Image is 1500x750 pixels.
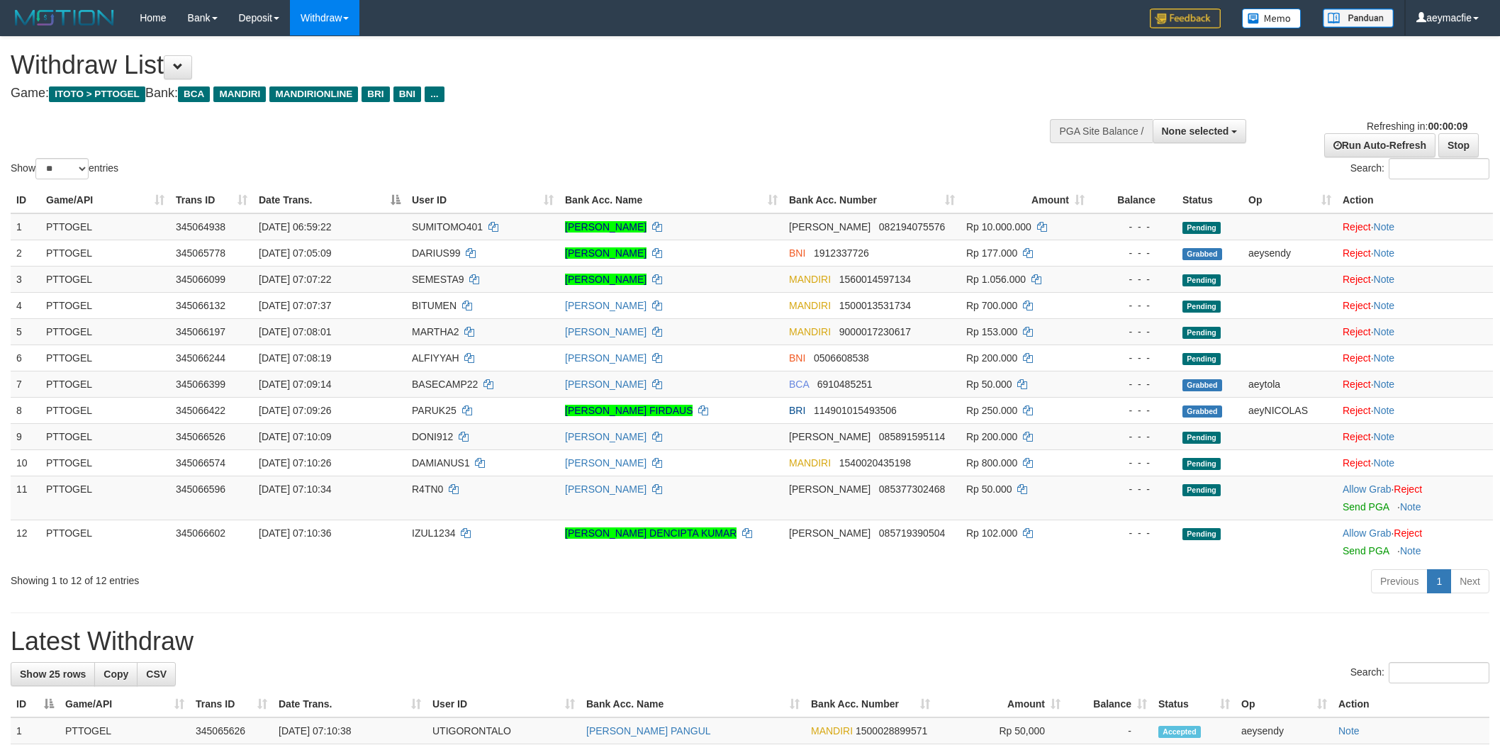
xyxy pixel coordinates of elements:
[789,247,805,259] span: BNI
[1350,158,1489,179] label: Search:
[11,292,40,318] td: 4
[966,300,1017,311] span: Rp 700.000
[1343,483,1391,495] a: Allow Grab
[176,527,225,539] span: 345066602
[259,379,331,390] span: [DATE] 07:09:14
[839,326,911,337] span: Copy 9000017230617 to clipboard
[1343,326,1371,337] a: Reject
[1374,274,1395,285] a: Note
[11,397,40,423] td: 8
[176,457,225,469] span: 345066574
[11,158,118,179] label: Show entries
[1242,9,1302,28] img: Button%20Memo.svg
[11,86,986,101] h4: Game: Bank:
[961,187,1090,213] th: Amount: activate to sort column ascending
[273,717,427,744] td: [DATE] 07:10:38
[176,405,225,416] span: 345066422
[1400,545,1421,556] a: Note
[565,379,647,390] a: [PERSON_NAME]
[11,345,40,371] td: 6
[966,221,1031,233] span: Rp 10.000.000
[1096,298,1171,313] div: - - -
[1153,119,1247,143] button: None selected
[1350,662,1489,683] label: Search:
[565,527,737,539] a: [PERSON_NAME] DENCIPTA KUMAR
[11,266,40,292] td: 3
[1343,501,1389,513] a: Send PGA
[1153,691,1236,717] th: Status: activate to sort column ascending
[40,371,170,397] td: PTTOGEL
[1337,449,1493,476] td: ·
[412,379,478,390] span: BASECAMP22
[1090,187,1177,213] th: Balance
[412,221,483,233] span: SUMITOMO401
[1096,220,1171,234] div: - - -
[1182,248,1222,260] span: Grabbed
[259,352,331,364] span: [DATE] 07:08:19
[814,352,869,364] span: Copy 0506608538 to clipboard
[789,431,871,442] span: [PERSON_NAME]
[1182,405,1222,418] span: Grabbed
[40,397,170,423] td: PTTOGEL
[586,725,711,737] a: [PERSON_NAME] PANGUL
[879,483,945,495] span: Copy 085377302468 to clipboard
[259,247,331,259] span: [DATE] 07:05:09
[1343,457,1371,469] a: Reject
[1096,325,1171,339] div: - - -
[412,326,459,337] span: MARTHA2
[11,520,40,564] td: 12
[1182,432,1221,444] span: Pending
[789,457,831,469] span: MANDIRI
[1323,9,1394,28] img: panduan.png
[11,423,40,449] td: 9
[1343,221,1371,233] a: Reject
[1182,274,1221,286] span: Pending
[40,240,170,266] td: PTTOGEL
[412,483,443,495] span: R4TN0
[1243,240,1337,266] td: aeysendy
[1394,527,1422,539] a: Reject
[11,240,40,266] td: 2
[1374,300,1395,311] a: Note
[1182,301,1221,313] span: Pending
[1162,125,1229,137] span: None selected
[1158,726,1201,738] span: Accepted
[1337,520,1493,564] td: ·
[1182,528,1221,540] span: Pending
[11,476,40,520] td: 11
[789,274,831,285] span: MANDIRI
[190,691,273,717] th: Trans ID: activate to sort column ascending
[559,187,783,213] th: Bank Acc. Name: activate to sort column ascending
[936,691,1066,717] th: Amount: activate to sort column ascending
[103,668,128,680] span: Copy
[412,300,457,311] span: BITUMEN
[565,352,647,364] a: [PERSON_NAME]
[817,379,873,390] span: Copy 6910485251 to clipboard
[190,717,273,744] td: 345065626
[1177,187,1243,213] th: Status
[565,274,647,285] a: [PERSON_NAME]
[966,274,1026,285] span: Rp 1.056.000
[427,717,581,744] td: UTIGORONTALO
[259,405,331,416] span: [DATE] 07:09:26
[1324,133,1435,157] a: Run Auto-Refresh
[427,691,581,717] th: User ID: activate to sort column ascending
[49,86,145,102] span: ITOTO > PTTOGEL
[253,187,406,213] th: Date Trans.: activate to sort column descending
[1182,222,1221,234] span: Pending
[565,326,647,337] a: [PERSON_NAME]
[789,221,871,233] span: [PERSON_NAME]
[1400,501,1421,513] a: Note
[783,187,961,213] th: Bank Acc. Number: activate to sort column ascending
[176,326,225,337] span: 345066197
[811,725,853,737] span: MANDIRI
[259,274,331,285] span: [DATE] 07:07:22
[966,379,1012,390] span: Rp 50.000
[814,247,869,259] span: Copy 1912337726 to clipboard
[412,352,459,364] span: ALFIYYAH
[966,483,1012,495] span: Rp 50.000
[966,405,1017,416] span: Rp 250.000
[789,405,805,416] span: BRI
[40,318,170,345] td: PTTOGEL
[11,51,986,79] h1: Withdraw List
